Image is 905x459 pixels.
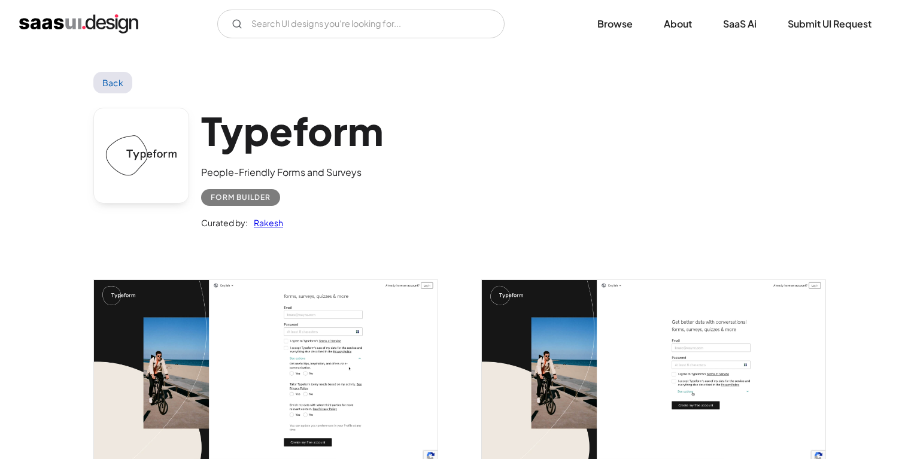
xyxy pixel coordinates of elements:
a: Submit UI Request [773,11,886,37]
input: Search UI designs you're looking for... [217,10,505,38]
a: About [649,11,706,37]
a: Browse [583,11,647,37]
form: Email Form [217,10,505,38]
a: SaaS Ai [709,11,771,37]
a: home [19,14,138,34]
a: Rakesh [248,215,283,230]
div: People-Friendly Forms and Surveys [201,165,383,180]
div: Form Builder [211,190,271,205]
h1: Typeform [201,108,383,154]
div: Curated by: [201,215,248,230]
a: Back [93,72,132,93]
